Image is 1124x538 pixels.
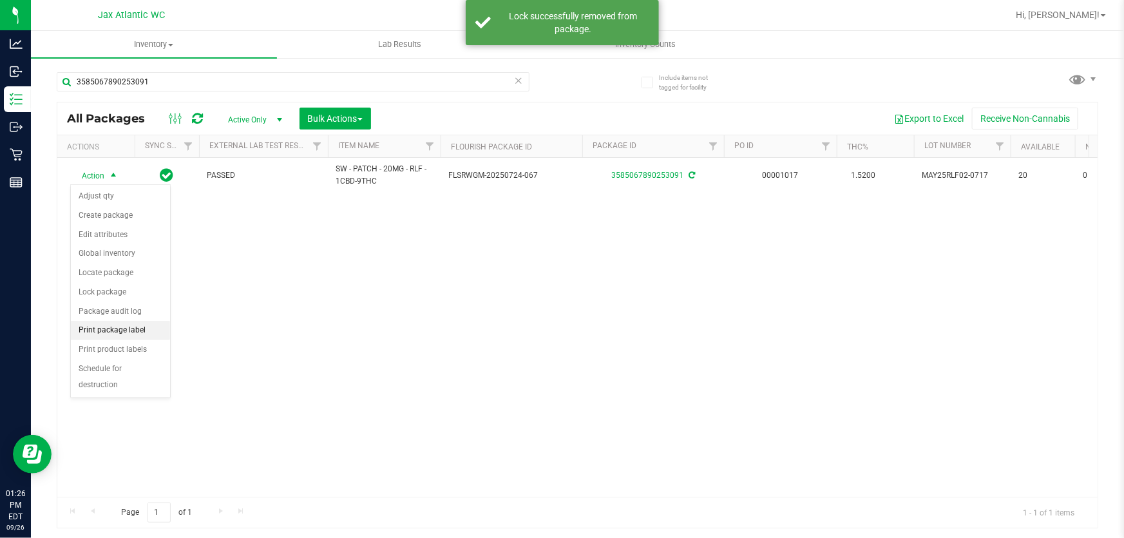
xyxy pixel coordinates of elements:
[734,141,754,150] a: PO ID
[989,135,1011,157] a: Filter
[514,72,523,89] span: Clear
[308,113,363,124] span: Bulk Actions
[10,37,23,50] inline-svg: Analytics
[847,142,868,151] a: THC%
[71,187,170,206] li: Adjust qty
[71,264,170,283] li: Locate package
[71,283,170,302] li: Lock package
[106,167,122,185] span: select
[448,169,575,182] span: FLSRWGM-20250724-067
[1021,142,1060,151] a: Available
[57,72,529,91] input: Search Package ID, Item Name, SKU, Lot or Part Number...
[815,135,837,157] a: Filter
[31,39,277,50] span: Inventory
[145,141,195,150] a: Sync Status
[67,111,158,126] span: All Packages
[71,226,170,245] li: Edit attributes
[71,321,170,340] li: Print package label
[922,169,1003,182] span: MAY25RLF02-0717
[703,135,724,157] a: Filter
[10,176,23,189] inline-svg: Reports
[338,141,379,150] a: Item Name
[110,503,203,523] span: Page of 1
[886,108,972,130] button: Export to Excel
[419,135,441,157] a: Filter
[611,171,683,180] a: 3585067890253091
[336,163,433,187] span: SW - PATCH - 20MG - RLF - 1CBD-9THC
[178,135,199,157] a: Filter
[67,142,129,151] div: Actions
[71,302,170,322] li: Package audit log
[307,135,328,157] a: Filter
[71,244,170,264] li: Global inventory
[98,10,165,21] span: Jax Atlantic WC
[160,166,174,184] span: In Sync
[1018,169,1067,182] span: 20
[498,10,649,35] div: Lock successfully removed from package.
[659,73,723,92] span: Include items not tagged for facility
[10,65,23,78] inline-svg: Inbound
[972,108,1078,130] button: Receive Non-Cannabis
[844,166,882,185] span: 1.5200
[6,523,25,532] p: 09/26
[207,169,320,182] span: PASSED
[31,31,277,58] a: Inventory
[71,206,170,226] li: Create package
[1016,10,1100,20] span: Hi, [PERSON_NAME]!
[1013,503,1085,522] span: 1 - 1 of 1 items
[71,340,170,360] li: Print product labels
[13,435,52,474] iframe: Resource center
[148,503,171,523] input: 1
[6,488,25,523] p: 01:26 PM EDT
[687,171,695,180] span: Sync from Compliance System
[70,167,105,185] span: Action
[71,360,170,395] li: Schedule for destruction
[300,108,371,130] button: Bulk Actions
[763,171,799,180] a: 00001017
[593,141,636,150] a: Package ID
[10,148,23,161] inline-svg: Retail
[277,31,523,58] a: Lab Results
[209,141,310,150] a: External Lab Test Result
[10,93,23,106] inline-svg: Inventory
[361,39,439,50] span: Lab Results
[451,142,532,151] a: Flourish Package ID
[924,141,971,150] a: Lot Number
[10,120,23,133] inline-svg: Outbound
